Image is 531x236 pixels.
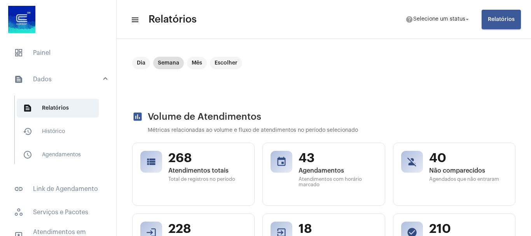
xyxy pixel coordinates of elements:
span: Não comparecidos [429,167,507,174]
span: Agendamentos [299,167,377,174]
span: Agendamentos [17,145,99,164]
mat-icon: sidenav icon [14,75,23,84]
span: sidenav icon [14,48,23,58]
mat-icon: sidenav icon [23,127,32,136]
span: 43 [299,151,377,166]
mat-chip: Mês [187,57,207,69]
span: 40 [429,151,507,166]
mat-icon: sidenav icon [23,103,32,113]
button: Selecione um status [401,12,475,27]
mat-icon: sidenav icon [131,15,138,24]
span: Agendados que não entraram [429,177,507,182]
span: Serviços e Pacotes [8,203,108,222]
mat-icon: person_off [407,156,417,167]
p: Métricas relacionadas ao volume e fluxo de atendimentos no período selecionado [148,128,515,133]
mat-icon: help [405,16,413,23]
button: Relatórios [482,10,521,29]
mat-panel-title: Dados [14,75,104,84]
mat-icon: view_list [146,156,157,167]
span: Atendimentos totais [168,167,246,174]
span: Relatórios [148,13,197,26]
mat-chip: Semana [153,57,184,69]
mat-expansion-panel-header: sidenav iconDados [5,67,116,92]
span: Histórico [17,122,99,141]
span: Relatórios [17,99,99,117]
mat-chip: Dia [132,57,150,69]
span: Atendimentos com horário marcado [299,177,377,187]
h2: Volume de Atendimentos [132,111,515,122]
div: sidenav iconDados [5,92,116,175]
img: d4669ae0-8c07-2337-4f67-34b0df7f5ae4.jpeg [6,4,37,35]
span: sidenav icon [14,208,23,217]
span: Selecione um status [413,17,465,22]
mat-icon: sidenav icon [14,184,23,194]
mat-icon: event [276,156,287,167]
mat-icon: assessment [132,111,143,122]
mat-icon: arrow_drop_down [464,16,471,23]
span: 268 [168,151,246,166]
span: Relatórios [488,17,515,22]
span: Link de Agendamento [8,180,108,198]
span: Painel [8,44,108,62]
span: Total de registros no período [168,177,246,182]
mat-icon: sidenav icon [23,150,32,159]
mat-chip: Escolher [210,57,242,69]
